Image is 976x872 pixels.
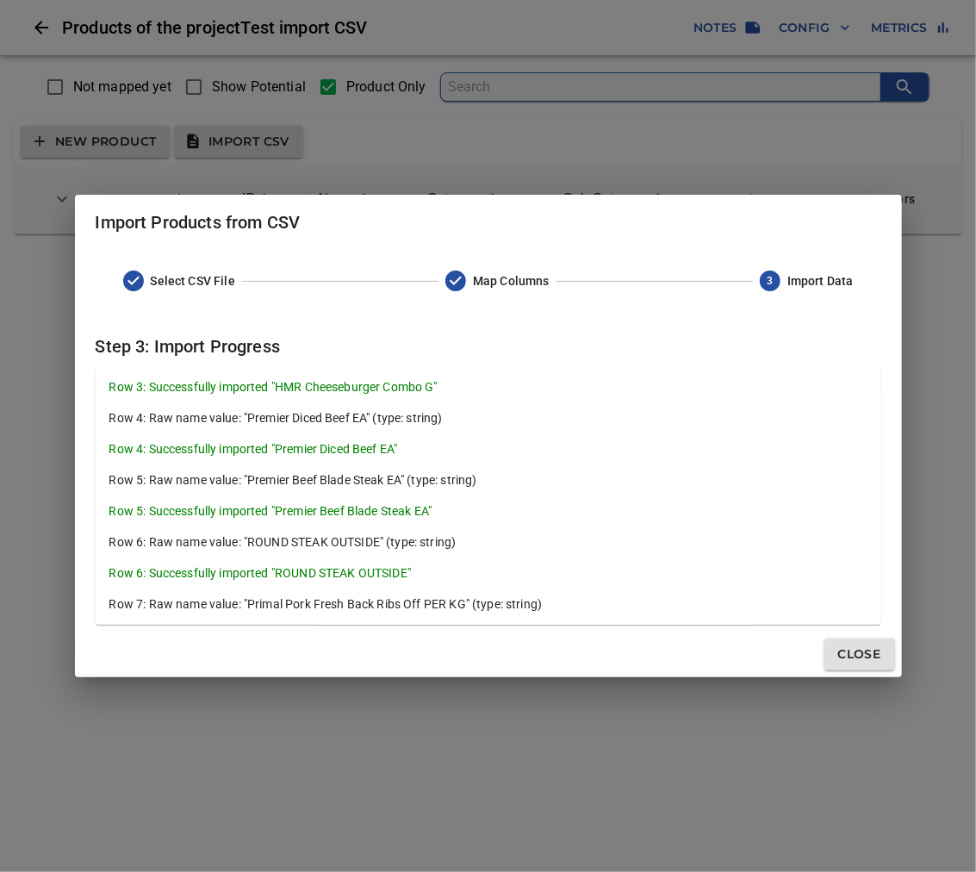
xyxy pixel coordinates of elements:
span: Close [838,644,881,665]
span: Map Columns [473,272,550,290]
button: Close [824,638,895,670]
span: Row 5: Raw name value: "Premier Beef Blade Steak EA" (type: string) [109,471,867,489]
h2: Import Products from CSV [96,209,881,312]
span: Row 4: Raw name value: "Premier Diced Beef EA" (type: string) [109,409,867,427]
span: Row 7: Raw name value: "Primal Pork Fresh Back Ribs Off PER KG" (type: string) [109,595,867,613]
text: 3 [767,275,773,287]
span: Row 5: Successfully imported "Premier Beef Blade Steak EA" [109,502,867,520]
h6: Step 3: Import Progress [96,333,881,360]
span: Select CSV File [151,272,235,290]
span: Row 3: Successfully imported "HMR Cheeseburger Combo G" [109,378,867,396]
span: Row 6: Successfully imported "ROUND STEAK OUTSIDE" [109,564,867,582]
span: Import Data [787,272,854,290]
span: Row 6: Raw name value: "ROUND STEAK OUTSIDE" (type: string) [109,533,867,551]
span: Row 4: Successfully imported "Premier Diced Beef EA" [109,440,867,458]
